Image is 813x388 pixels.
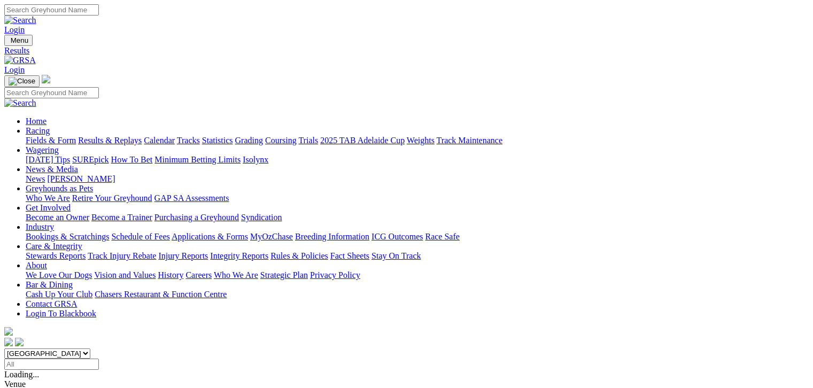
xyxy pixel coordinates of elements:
a: Fact Sheets [330,251,369,260]
img: Close [9,77,35,86]
a: Minimum Betting Limits [154,155,241,164]
a: Careers [185,270,212,280]
a: SUREpick [72,155,109,164]
a: Privacy Policy [310,270,360,280]
a: Breeding Information [295,232,369,241]
a: Who We Are [26,193,70,203]
div: About [26,270,809,280]
input: Search [4,4,99,15]
a: Isolynx [243,155,268,164]
div: Get Involved [26,213,809,222]
a: Injury Reports [158,251,208,260]
a: Become a Trainer [91,213,152,222]
span: Menu [11,36,28,44]
div: Racing [26,136,809,145]
a: How To Bet [111,155,153,164]
input: Search [4,87,99,98]
div: Care & Integrity [26,251,809,261]
div: Bar & Dining [26,290,809,299]
div: News & Media [26,174,809,184]
a: We Love Our Dogs [26,270,92,280]
a: Login [4,25,25,34]
a: Wagering [26,145,59,154]
div: Wagering [26,155,809,165]
a: Vision and Values [94,270,156,280]
a: Purchasing a Greyhound [154,213,239,222]
a: Grading [235,136,263,145]
a: Chasers Restaurant & Function Centre [95,290,227,299]
a: ICG Outcomes [371,232,423,241]
a: Become an Owner [26,213,89,222]
button: Toggle navigation [4,35,33,46]
a: Login [4,65,25,74]
a: Bar & Dining [26,280,73,289]
a: Results [4,46,809,56]
a: [PERSON_NAME] [47,174,115,183]
a: History [158,270,183,280]
a: Track Maintenance [437,136,502,145]
a: Integrity Reports [210,251,268,260]
a: Industry [26,222,54,231]
span: Loading... [4,370,39,379]
img: logo-grsa-white.png [42,75,50,83]
a: [DATE] Tips [26,155,70,164]
a: Tracks [177,136,200,145]
a: Stewards Reports [26,251,86,260]
a: Login To Blackbook [26,309,96,318]
a: Who We Are [214,270,258,280]
a: Trials [298,136,318,145]
a: Statistics [202,136,233,145]
button: Toggle navigation [4,75,40,87]
a: About [26,261,47,270]
a: GAP SA Assessments [154,193,229,203]
div: Greyhounds as Pets [26,193,809,203]
a: Strategic Plan [260,270,308,280]
a: Greyhounds as Pets [26,184,93,193]
img: twitter.svg [15,338,24,346]
a: Home [26,117,47,126]
a: Weights [407,136,435,145]
a: Schedule of Fees [111,232,169,241]
a: News & Media [26,165,78,174]
div: Industry [26,232,809,242]
a: Calendar [144,136,175,145]
a: Bookings & Scratchings [26,232,109,241]
img: Search [4,15,36,25]
a: Race Safe [425,232,459,241]
img: Search [4,98,36,108]
a: Contact GRSA [26,299,77,308]
img: GRSA [4,56,36,65]
img: facebook.svg [4,338,13,346]
a: Care & Integrity [26,242,82,251]
a: 2025 TAB Adelaide Cup [320,136,405,145]
a: MyOzChase [250,232,293,241]
a: Racing [26,126,50,135]
a: Cash Up Your Club [26,290,92,299]
a: Syndication [241,213,282,222]
a: Rules & Policies [270,251,328,260]
a: Stay On Track [371,251,421,260]
a: Track Injury Rebate [88,251,156,260]
a: News [26,174,45,183]
input: Select date [4,359,99,370]
a: Applications & Forms [172,232,248,241]
a: Coursing [265,136,297,145]
a: Results & Replays [78,136,142,145]
a: Fields & Form [26,136,76,145]
a: Get Involved [26,203,71,212]
a: Retire Your Greyhound [72,193,152,203]
img: logo-grsa-white.png [4,327,13,336]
